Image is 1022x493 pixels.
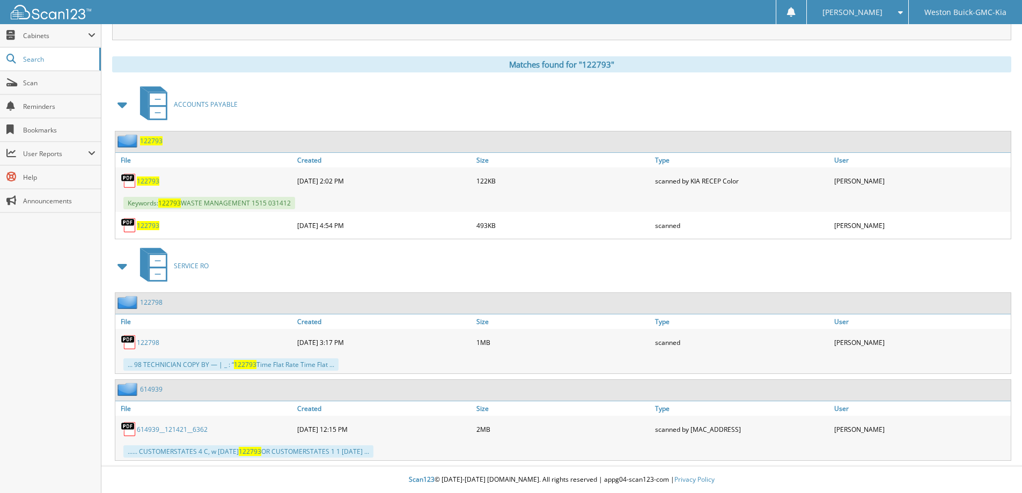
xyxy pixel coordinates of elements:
div: 493KB [474,215,653,236]
span: Bookmarks [23,126,95,135]
span: 122793 [239,447,261,456]
a: Created [295,314,474,329]
div: [PERSON_NAME] [832,418,1011,440]
a: 614939 [140,385,163,394]
a: Privacy Policy [674,475,715,484]
a: Created [295,401,474,416]
span: Help [23,173,95,182]
span: ACCOUNTS PAYABLE [174,100,238,109]
div: [PERSON_NAME] [832,332,1011,353]
a: File [115,314,295,329]
span: User Reports [23,149,88,158]
a: File [115,153,295,167]
img: PDF.png [121,173,137,189]
a: 122798 [140,298,163,307]
div: scanned [652,215,832,236]
img: folder2.png [117,134,140,148]
a: Size [474,401,653,416]
a: ACCOUNTS PAYABLE [134,83,238,126]
div: scanned by [MAC_ADDRESS] [652,418,832,440]
span: 122793 [158,198,181,208]
div: © [DATE]-[DATE] [DOMAIN_NAME]. All rights reserved | appg04-scan123-com | [101,467,1022,493]
span: Scan123 [409,475,435,484]
div: [DATE] 12:15 PM [295,418,474,440]
span: Reminders [23,102,95,111]
div: ... 98 TECHNICIAN COPY BY — | _ : “ Time Flat Rate Time Flat ... [123,358,339,371]
a: Size [474,314,653,329]
span: Search [23,55,94,64]
div: [PERSON_NAME] [832,215,1011,236]
a: Type [652,153,832,167]
div: 1MB [474,332,653,353]
a: File [115,401,295,416]
div: scanned [652,332,832,353]
span: [PERSON_NAME] [822,9,883,16]
img: folder2.png [117,382,140,396]
a: Type [652,401,832,416]
a: User [832,401,1011,416]
a: 122793 [137,176,159,186]
span: Keywords: WASTE MANAGEMENT 1515 031412 [123,197,295,209]
div: Matches found for "122793" [112,56,1011,72]
a: Created [295,153,474,167]
span: Cabinets [23,31,88,40]
img: PDF.png [121,334,137,350]
a: Size [474,153,653,167]
div: [DATE] 3:17 PM [295,332,474,353]
div: [DATE] 2:02 PM [295,170,474,192]
img: PDF.png [121,217,137,233]
span: Weston Buick-GMC-Kia [924,9,1006,16]
a: 122798 [137,338,159,347]
a: 122793 [140,136,163,145]
img: scan123-logo-white.svg [11,5,91,19]
img: PDF.png [121,421,137,437]
a: User [832,153,1011,167]
div: [DATE] 4:54 PM [295,215,474,236]
a: User [832,314,1011,329]
div: [PERSON_NAME] [832,170,1011,192]
span: Scan [23,78,95,87]
div: ...... CUSTOMERSTATES 4 C, w [DATE] OR CUSTOMERSTATES 1 1 [DATE] ... [123,445,373,458]
div: 122KB [474,170,653,192]
a: SERVICE RO [134,245,209,287]
span: Announcements [23,196,95,205]
a: 614939__121421__6362 [137,425,208,434]
span: SERVICE RO [174,261,209,270]
div: 2MB [474,418,653,440]
div: scanned by KIA RECEP Color [652,170,832,192]
span: 122793 [234,360,256,369]
a: 122793 [137,221,159,230]
img: folder2.png [117,296,140,309]
a: Type [652,314,832,329]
